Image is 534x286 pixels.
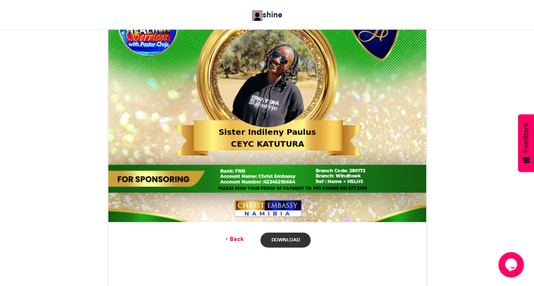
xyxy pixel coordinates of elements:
[252,8,283,21] a: shine
[518,114,534,172] button: Feedback - Show survey
[522,123,530,152] span: Feedback
[260,233,310,247] a: Download
[252,10,263,21] img: Keetmanshoop Crusade
[498,252,526,278] iframe: chat widget
[223,235,243,244] a: Back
